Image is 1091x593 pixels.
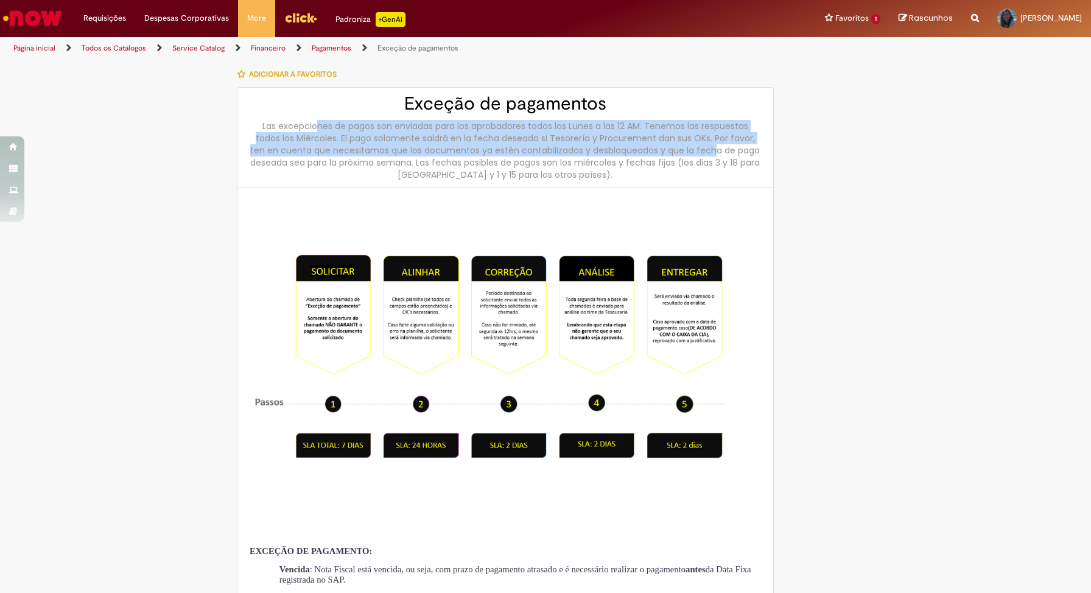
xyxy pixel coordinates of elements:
[250,120,761,181] div: Las excepciones de pagos son enviadas para los aprobadores todos los Lunes a las 12 AM. Tenemos l...
[237,61,343,87] button: Adicionar a Favoritos
[1,6,64,30] img: ServiceNow
[250,546,372,556] span: EXCEÇÃO DE PAGAMENTO:
[279,564,751,584] span: : Nota Fiscal está vencida, ou seja, com prazo de pagamento atrasado e é necessário realizar o pa...
[13,43,55,53] a: Página inicial
[686,564,706,574] strong: antes
[172,43,225,53] a: Service Catalog
[377,43,458,53] a: Exceção de pagamentos
[82,43,146,53] a: Todos os Catálogos
[871,14,880,24] span: 1
[279,564,310,574] span: Vencida
[899,13,953,24] a: Rascunhos
[83,12,126,24] span: Requisições
[284,9,317,27] img: click_logo_yellow_360x200.png
[1020,13,1082,23] span: [PERSON_NAME]
[335,12,405,27] div: Padroniza
[9,37,718,60] ul: Trilhas de página
[247,12,266,24] span: More
[250,94,761,114] h2: Exceção de pagamentos
[376,12,405,27] p: +GenAi
[251,43,286,53] a: Financeiro
[909,12,953,24] span: Rascunhos
[312,43,351,53] a: Pagamentos
[249,69,337,79] span: Adicionar a Favoritos
[835,12,869,24] span: Favoritos
[144,12,229,24] span: Despesas Corporativas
